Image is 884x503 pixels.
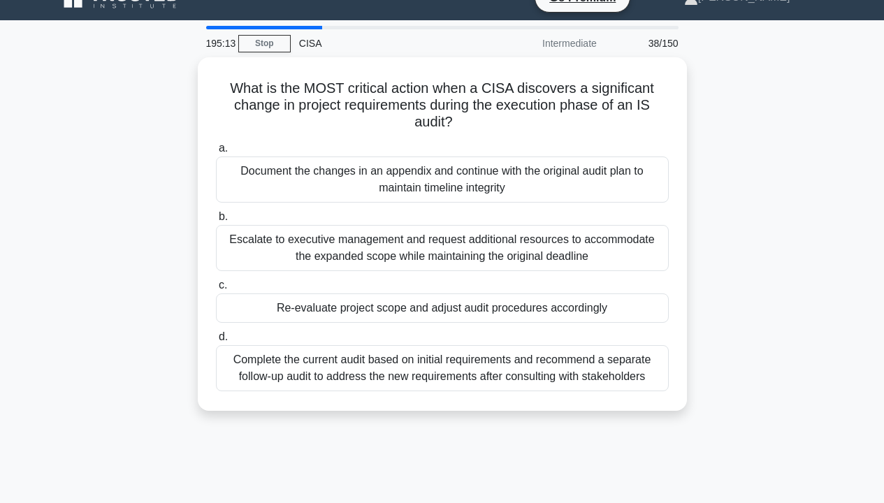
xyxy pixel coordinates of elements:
[219,330,228,342] span: d.
[483,29,605,57] div: Intermediate
[605,29,687,57] div: 38/150
[198,29,238,57] div: 195:13
[215,80,670,131] h5: What is the MOST critical action when a CISA discovers a significant change in project requiremen...
[219,279,227,291] span: c.
[216,345,669,391] div: Complete the current audit based on initial requirements and recommend a separate follow-up audit...
[216,156,669,203] div: Document the changes in an appendix and continue with the original audit plan to maintain timelin...
[216,225,669,271] div: Escalate to executive management and request additional resources to accommodate the expanded sco...
[238,35,291,52] a: Stop
[219,210,228,222] span: b.
[219,142,228,154] span: a.
[216,293,669,323] div: Re-evaluate project scope and adjust audit procedures accordingly
[291,29,483,57] div: CISA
